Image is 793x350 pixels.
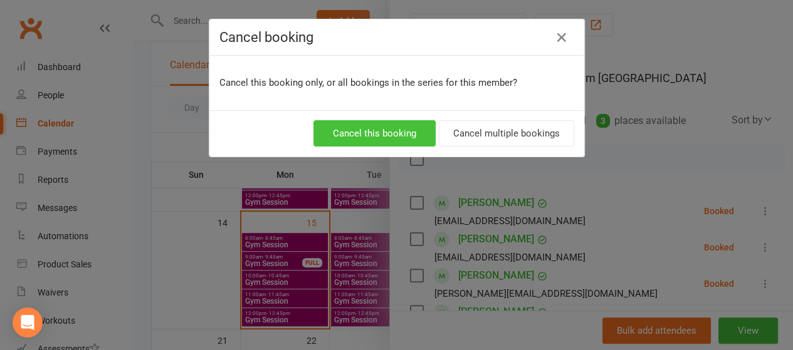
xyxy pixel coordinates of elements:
button: Cancel this booking [313,120,436,147]
div: Open Intercom Messenger [13,307,43,337]
p: Cancel this booking only, or all bookings in the series for this member? [219,75,574,90]
button: Cancel multiple bookings [439,120,574,147]
h4: Cancel booking [219,29,574,45]
button: Close [552,28,572,48]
